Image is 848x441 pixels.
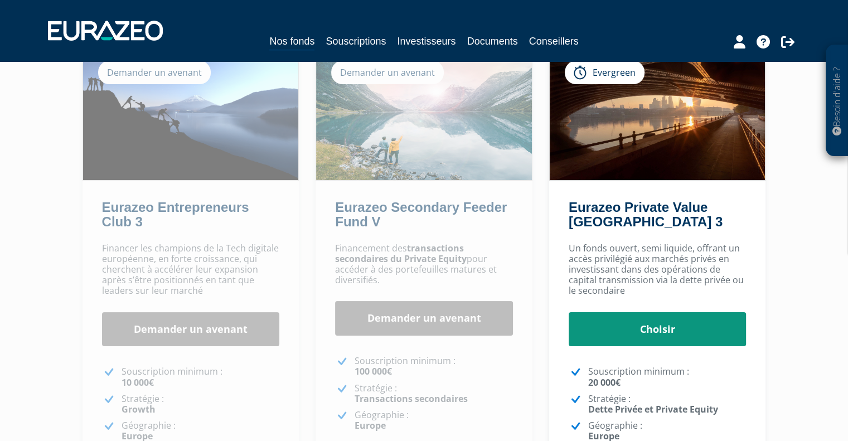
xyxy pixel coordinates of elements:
p: Géographie : [355,410,513,431]
p: Financer les champions de la Tech digitale européenne, en forte croissance, qui cherchent à accél... [102,243,280,297]
img: Eurazeo Secondary Feeder Fund V [316,50,532,180]
a: Documents [467,33,518,49]
a: Eurazeo Entrepreneurs Club 3 [102,200,249,229]
p: Souscription minimum : [122,366,280,387]
a: Conseillers [529,33,579,49]
strong: Growth [122,403,156,415]
a: Nos fonds [269,33,314,51]
a: Choisir [569,312,747,347]
p: Souscription minimum : [355,356,513,377]
strong: 10 000€ [122,376,154,389]
p: Stratégie : [588,394,747,415]
p: Un fonds ouvert, semi liquide, offrant un accès privilégié aux marchés privés en investissant dan... [569,243,747,297]
a: Souscriptions [326,33,386,49]
a: Eurazeo Private Value [GEOGRAPHIC_DATA] 3 [569,200,723,229]
strong: Europe [355,419,386,432]
a: Investisseurs [397,33,456,49]
strong: 100 000€ [355,365,392,377]
p: Souscription minimum : [588,366,747,387]
div: Evergreen [565,61,645,84]
p: Stratégie : [355,383,513,404]
p: Besoin d'aide ? [831,51,844,151]
p: Financement des pour accéder à des portefeuilles matures et diversifiés. [335,243,513,286]
p: Stratégie : [122,394,280,415]
strong: Dette Privée et Private Equity [588,403,718,415]
a: Eurazeo Secondary Feeder Fund V [335,200,507,229]
img: 1732889491-logotype_eurazeo_blanc_rvb.png [48,21,163,41]
a: Demander un avenant [102,312,280,347]
strong: Transactions secondaires [355,392,468,405]
strong: 20 000€ [588,376,621,389]
a: Demander un avenant [335,301,513,336]
div: Demander un avenant [98,61,211,84]
div: Demander un avenant [331,61,444,84]
img: Eurazeo Private Value Europe 3 [550,50,765,180]
img: Eurazeo Entrepreneurs Club 3 [83,50,299,180]
strong: transactions secondaires du Private Equity [335,242,467,265]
